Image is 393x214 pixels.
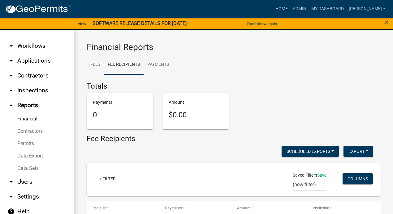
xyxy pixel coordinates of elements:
a: Admin [290,3,309,15]
a: Fee Recipients [104,55,144,75]
button: Columns [343,173,373,184]
button: Scheduled Exports [282,146,339,157]
span: Recipient [93,206,108,210]
a: Fees [87,55,104,75]
strong: SOFTWARE RELEASE DETAILS FOR [DATE] [93,20,187,26]
h5: 0 [93,111,147,120]
i: arrow_drop_up [7,102,15,109]
a: View [75,19,89,29]
p: Payments [93,99,147,106]
button: Export [343,146,373,157]
button: Don't show again [245,19,279,29]
span: Amount [237,206,251,210]
a: Home [273,3,290,15]
i: arrow_drop_down [7,57,15,65]
a: Payments [144,55,173,75]
a: + Filter [94,173,121,184]
i: arrow_drop_down [7,87,15,94]
i: arrow_drop_down [7,72,15,79]
a: My Dashboard [309,3,346,15]
p: Amount [169,99,223,106]
span: Saved Filters [293,172,317,178]
a: [PERSON_NAME] [346,3,388,15]
h3: Financial Reports [87,42,381,52]
button: Close [384,19,388,26]
i: arrow_drop_down [7,42,15,50]
span: Jurisdiction [309,206,329,210]
h4: Totals [87,82,381,91]
i: arrow_drop_down [7,178,15,186]
span: Payments [165,206,182,210]
span: × [384,18,388,27]
h4: Fee Recipients [87,134,135,143]
a: Save [317,173,326,178]
i: arrow_drop_down [7,193,15,200]
h5: $0.00 [169,111,223,120]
